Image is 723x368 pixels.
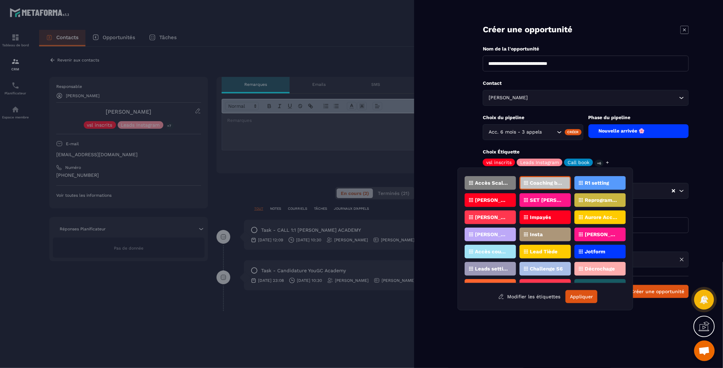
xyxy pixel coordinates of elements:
p: Jotform [585,249,605,254]
p: Impayés [530,215,551,220]
p: Accès Scaler Podia [475,181,508,185]
p: Décrochage [585,266,615,271]
div: Search for option [483,90,689,106]
p: Choix Étiquette [483,149,689,155]
button: Appliquer [565,290,597,303]
p: Leads setting [475,266,508,271]
button: Créer une opportunité [626,285,689,298]
button: Clear Selected [672,188,675,194]
p: Leads Instagram [520,160,559,165]
p: Nom de la l'opportunité [483,46,689,52]
p: Accès coupés ✖️ [475,249,508,254]
div: Ouvrir le chat [694,341,715,361]
div: Search for option [483,124,583,140]
p: Lead Tiède [530,249,558,254]
p: +6 [595,160,604,167]
p: Reprogrammé [585,198,618,203]
div: Créer [565,129,582,135]
p: Call book [568,160,590,165]
p: Aurore Acc. 1:1 6m 3app. [585,215,618,220]
p: Phase du pipeline [588,114,689,121]
input: Search for option [529,94,677,102]
span: Acc. 6 mois - 3 appels [487,128,544,136]
p: SET [PERSON_NAME] [530,198,563,203]
p: R1 setting [585,181,609,185]
p: [PERSON_NAME]. 1:1 6m 3app [475,215,508,220]
p: Challenge S6 [530,266,563,271]
p: Coaching book [530,181,563,185]
span: [PERSON_NAME] [487,94,529,102]
p: [PERSON_NAME] [475,198,508,203]
p: Insta [530,232,543,237]
p: vsl inscrits [486,160,512,165]
p: Choix du pipeline [483,114,583,121]
p: Contact [483,80,689,87]
input: Search for option [544,128,555,136]
p: [PERSON_NAME]. 1:1 6m 3 app [475,232,508,237]
p: [PERSON_NAME]. 1:1 6m 3app. [585,232,618,237]
p: Créer une opportunité [483,24,572,35]
button: Modifier les étiquettes [493,290,565,303]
